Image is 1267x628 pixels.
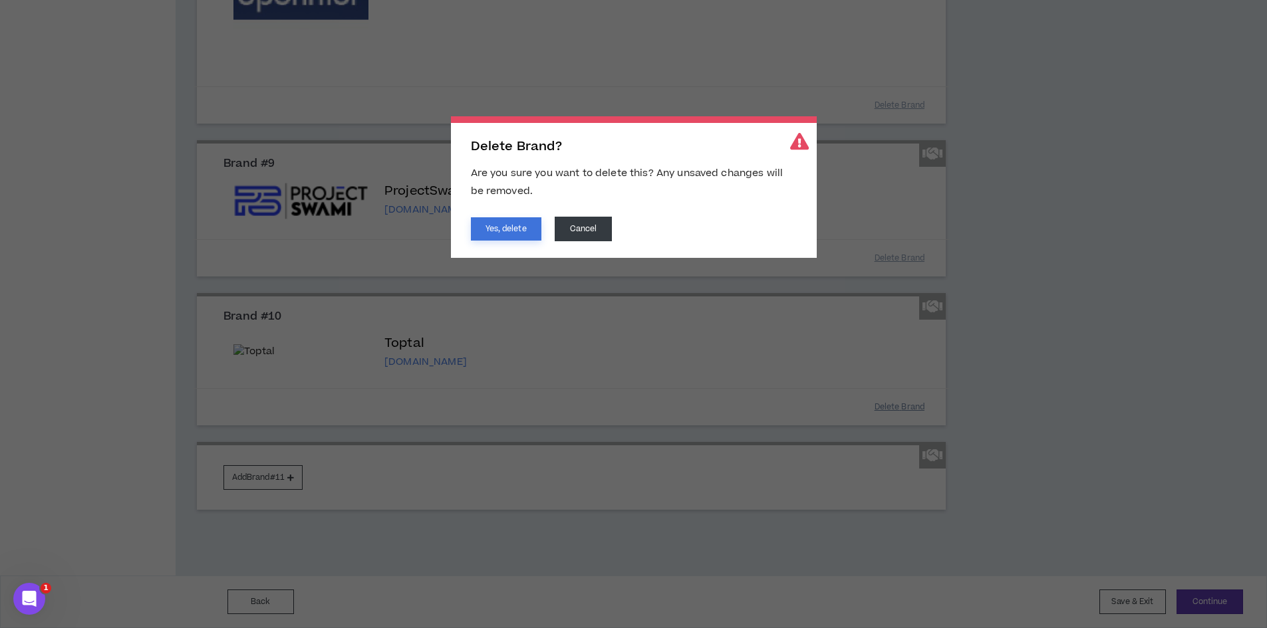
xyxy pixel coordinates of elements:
[471,217,541,241] button: Yes, delete
[555,217,613,241] button: Cancel
[13,583,45,615] iframe: Intercom live chat
[471,166,783,198] span: Are you sure you want to delete this? Any unsaved changes will be removed.
[471,140,797,154] h2: Delete Brand?
[41,583,51,593] span: 1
